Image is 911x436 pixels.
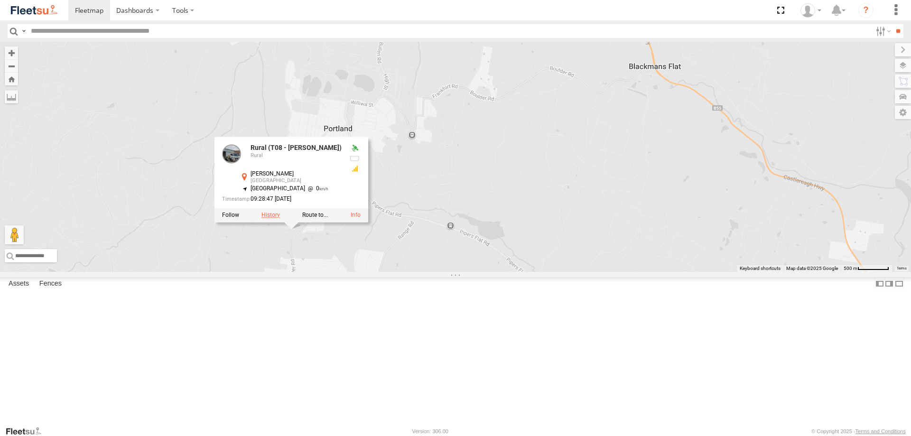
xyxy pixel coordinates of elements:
span: [GEOGRAPHIC_DATA] [251,186,305,192]
div: Rural [251,153,342,158]
label: Hide Summary Table [894,277,904,291]
label: Search Filter Options [872,24,892,38]
button: Zoom Home [5,73,18,85]
div: Ken Manners [797,3,825,18]
label: Realtime tracking of Asset [222,212,239,218]
a: Terms (opens in new tab) [897,267,907,270]
label: Fences [35,277,66,290]
label: Measure [5,90,18,103]
div: Rural (T08 - [PERSON_NAME]) [251,145,342,152]
div: GSM Signal = 3 [349,165,361,173]
a: Terms and Conditions [855,428,906,434]
img: fleetsu-logo-horizontal.svg [9,4,59,17]
button: Drag Pegman onto the map to open Street View [5,225,24,244]
div: [GEOGRAPHIC_DATA] [251,178,342,184]
label: Search Query [20,24,28,38]
span: 0 [305,186,329,192]
div: Version: 306.00 [412,428,448,434]
span: Map data ©2025 Google [786,266,838,271]
label: Assets [4,277,34,290]
button: Keyboard shortcuts [740,265,781,272]
div: © Copyright 2025 - [811,428,906,434]
label: Dock Summary Table to the Left [875,277,884,291]
label: Dock Summary Table to the Right [884,277,894,291]
a: Visit our Website [5,427,49,436]
a: View Asset Details [351,212,361,218]
span: 500 m [844,266,857,271]
button: Zoom out [5,59,18,73]
label: Route To Location [302,212,328,218]
button: Map Scale: 500 m per 63 pixels [841,265,892,272]
div: [PERSON_NAME] [251,171,342,177]
div: Date/time of location update [222,196,342,202]
label: View Asset History [261,212,280,218]
div: No battery health information received from this device. [349,155,361,162]
label: Map Settings [895,106,911,119]
button: Zoom in [5,46,18,59]
div: Valid GPS Fix [349,145,361,152]
i: ? [858,3,874,18]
